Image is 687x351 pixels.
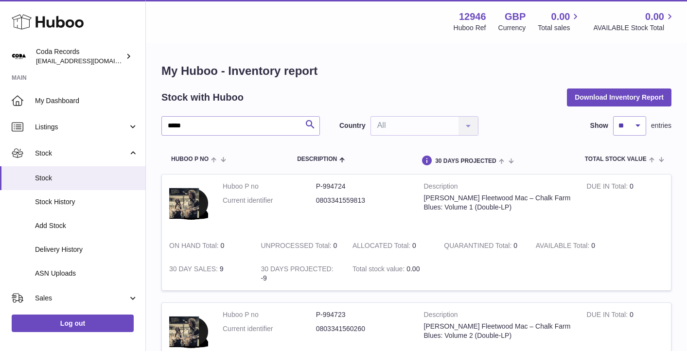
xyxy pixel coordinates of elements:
[352,265,406,275] strong: Total stock value
[590,121,608,130] label: Show
[253,257,345,290] td: -9
[253,234,345,258] td: 0
[424,182,572,193] strong: Description
[651,121,671,130] span: entries
[223,310,316,319] dt: Huboo P no
[459,10,486,23] strong: 12946
[261,265,333,275] strong: 30 DAYS PROJECTED
[352,242,412,252] strong: ALLOCATED Total
[36,47,123,66] div: Coda Records
[538,23,581,33] span: Total sales
[36,57,143,65] span: [EMAIL_ADDRESS][DOMAIN_NAME]
[35,197,138,207] span: Stock History
[538,10,581,33] a: 0.00 Total sales
[587,182,630,193] strong: DUE IN Total
[536,242,591,252] strong: AVAILABLE Total
[513,242,517,249] span: 0
[297,156,337,162] span: Description
[162,234,253,258] td: 0
[223,182,316,191] dt: Huboo P no
[35,149,128,158] span: Stock
[261,242,333,252] strong: UNPROCESSED Total
[316,182,409,191] dd: P-994724
[35,294,128,303] span: Sales
[345,234,437,258] td: 0
[161,63,671,79] h1: My Huboo - Inventory report
[223,196,316,205] dt: Current identifier
[35,269,138,278] span: ASN Uploads
[435,158,496,164] span: 30 DAYS PROJECTED
[498,23,526,33] div: Currency
[585,156,647,162] span: Total stock value
[551,10,570,23] span: 0.00
[316,310,409,319] dd: P-994723
[35,174,138,183] span: Stock
[171,156,209,162] span: Huboo P no
[35,221,138,230] span: Add Stock
[645,10,664,23] span: 0.00
[169,242,221,252] strong: ON HAND Total
[593,23,675,33] span: AVAILABLE Stock Total
[35,123,128,132] span: Listings
[587,311,630,321] strong: DUE IN Total
[505,10,526,23] strong: GBP
[593,10,675,33] a: 0.00 AVAILABLE Stock Total
[223,324,316,333] dt: Current identifier
[528,234,620,258] td: 0
[406,265,420,273] span: 0.00
[162,257,253,290] td: 9
[316,196,409,205] dd: 0803341559813
[161,91,244,104] h2: Stock with Huboo
[580,175,671,234] td: 0
[454,23,486,33] div: Huboo Ref
[316,324,409,333] dd: 0803341560260
[12,315,134,332] a: Log out
[444,242,513,252] strong: QUARANTINED Total
[424,310,572,322] strong: Description
[339,121,366,130] label: Country
[35,96,138,105] span: My Dashboard
[567,88,671,106] button: Download Inventory Report
[424,193,572,212] div: [PERSON_NAME] Fleetwood Mac – Chalk Farm Blues: Volume 1 (Double-LP)
[12,49,26,64] img: haz@pcatmedia.com
[35,245,138,254] span: Delivery History
[424,322,572,340] div: [PERSON_NAME] Fleetwood Mac – Chalk Farm Blues: Volume 2 (Double-LP)
[169,265,220,275] strong: 30 DAY SALES
[169,182,208,224] img: product image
